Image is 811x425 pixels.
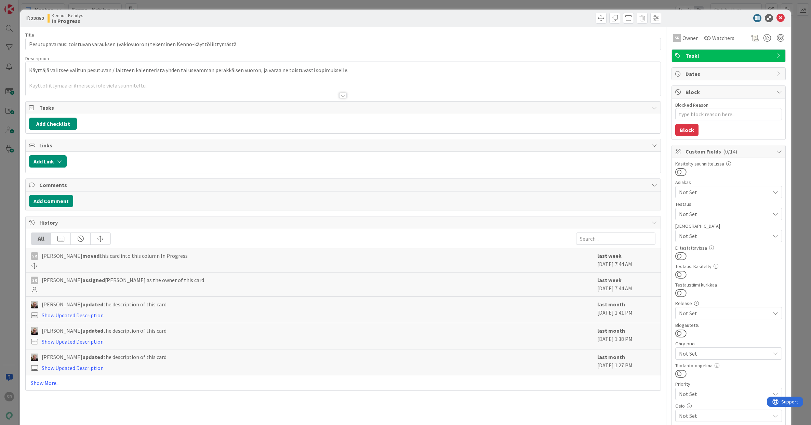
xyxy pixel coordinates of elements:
[679,232,770,240] span: Not Set
[52,18,83,24] b: In Progress
[14,1,31,9] span: Support
[30,15,44,22] b: 22052
[597,354,625,360] b: last month
[597,353,655,372] div: [DATE] 1:27 PM
[675,102,708,108] label: Blocked Reason
[679,412,770,420] span: Not Set
[686,88,773,96] span: Block
[31,301,38,308] img: JH
[597,301,625,308] b: last month
[675,301,782,306] div: Release
[675,161,782,166] div: Käsitelty suunnittelussa
[42,353,167,361] span: [PERSON_NAME] the description of this card
[597,277,622,283] b: last week
[82,354,103,360] b: updated
[675,124,699,136] button: Block
[686,70,773,78] span: Dates
[29,66,657,74] p: Käyttäjä valitsee valitun pesutuvan / laitteen kalenterista yhden tai useamman peräkkäisen vuoron...
[712,34,734,42] span: Watchers
[675,245,782,250] div: Ei testattavissa
[679,309,770,317] span: Not Set
[31,277,38,284] div: SR
[679,188,770,196] span: Not Set
[29,118,77,130] button: Add Checklist
[675,323,782,328] div: Blogautettu
[42,276,204,284] span: [PERSON_NAME] [PERSON_NAME] as the owner of this card
[42,312,104,319] a: Show Updated Description
[25,38,661,50] input: type card name here...
[675,382,782,386] div: Priority
[52,13,83,18] span: Kenno - Kehitys
[675,363,782,368] div: Tuotanto-ongelma
[675,341,782,346] div: Ohry-prio
[675,282,782,287] div: Testaustiimi kurkkaa
[31,327,38,335] img: JH
[82,252,99,259] b: moved
[39,218,648,227] span: History
[31,233,51,244] div: All
[597,252,622,259] b: last week
[673,34,681,42] div: SR
[675,202,782,207] div: Testaus
[42,364,104,371] a: Show Updated Description
[679,210,770,218] span: Not Set
[675,224,782,228] div: [DEMOGRAPHIC_DATA]
[82,301,103,308] b: updated
[42,327,167,335] span: [PERSON_NAME] the description of this card
[31,354,38,361] img: JH
[686,52,773,60] span: Taski
[675,264,782,269] div: Testaus: Käsitelty
[82,327,103,334] b: updated
[597,252,655,269] div: [DATE] 7:44 AM
[39,181,648,189] span: Comments
[723,148,737,155] span: ( 0/14 )
[25,32,34,38] label: Title
[29,195,73,207] button: Add Comment
[682,34,698,42] span: Owner
[679,349,767,358] span: Not Set
[675,180,782,185] div: Asiakas
[679,389,767,399] span: Not Set
[576,233,655,245] input: Search...
[25,14,44,22] span: ID
[31,252,38,260] div: SR
[39,104,648,112] span: Tasks
[25,55,49,62] span: Description
[29,155,67,168] button: Add Link
[42,300,167,308] span: [PERSON_NAME] the description of this card
[31,379,655,387] a: Show More...
[597,327,655,346] div: [DATE] 1:38 PM
[39,141,648,149] span: Links
[42,252,188,260] span: [PERSON_NAME] this card into this column In Progress
[675,403,782,408] div: Osio
[597,276,655,293] div: [DATE] 7:44 AM
[686,147,773,156] span: Custom Fields
[42,338,104,345] a: Show Updated Description
[597,300,655,319] div: [DATE] 1:41 PM
[82,277,105,283] b: assigned
[597,327,625,334] b: last month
